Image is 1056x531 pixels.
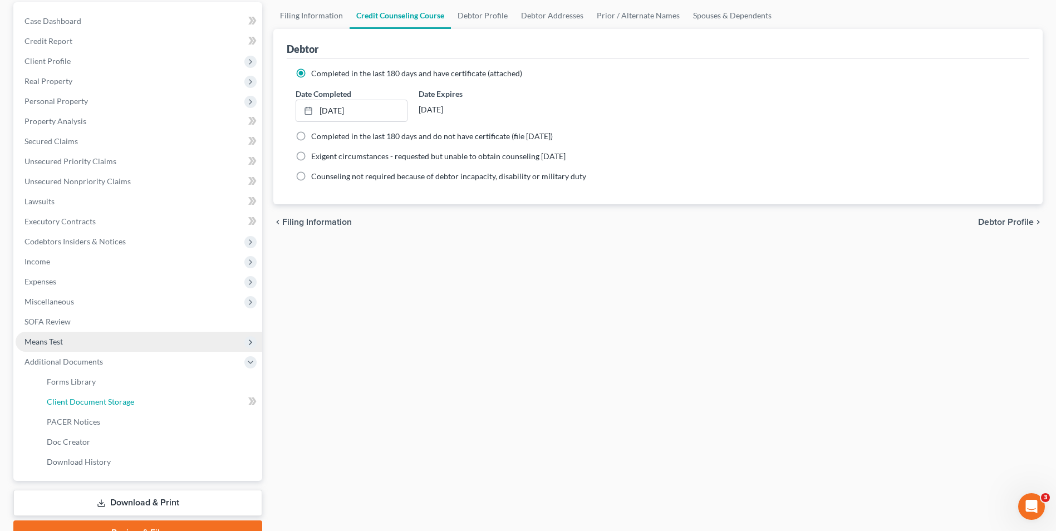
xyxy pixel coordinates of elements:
[24,56,71,66] span: Client Profile
[47,437,90,446] span: Doc Creator
[24,136,78,146] span: Secured Claims
[311,171,586,181] span: Counseling not required because of debtor incapacity, disability or military duty
[38,372,262,392] a: Forms Library
[590,2,686,29] a: Prior / Alternate Names
[24,116,86,126] span: Property Analysis
[24,297,74,306] span: Miscellaneous
[1041,493,1050,502] span: 3
[47,377,96,386] span: Forms Library
[273,2,350,29] a: Filing Information
[419,100,530,120] div: [DATE]
[16,212,262,232] a: Executory Contracts
[419,88,530,100] label: Date Expires
[287,42,318,56] div: Debtor
[350,2,451,29] a: Credit Counseling Course
[24,357,103,366] span: Additional Documents
[38,392,262,412] a: Client Document Storage
[13,490,262,516] a: Download & Print
[978,218,1034,227] span: Debtor Profile
[16,171,262,191] a: Unsecured Nonpriority Claims
[24,76,72,86] span: Real Property
[1018,493,1045,520] iframe: Intercom live chat
[16,11,262,31] a: Case Dashboard
[16,151,262,171] a: Unsecured Priority Claims
[311,131,553,141] span: Completed in the last 180 days and do not have certificate (file [DATE])
[38,452,262,472] a: Download History
[24,277,56,286] span: Expenses
[24,237,126,246] span: Codebtors Insiders & Notices
[451,2,514,29] a: Debtor Profile
[24,257,50,266] span: Income
[273,218,352,227] button: chevron_left Filing Information
[47,397,134,406] span: Client Document Storage
[273,218,282,227] i: chevron_left
[16,312,262,332] a: SOFA Review
[282,218,352,227] span: Filing Information
[16,131,262,151] a: Secured Claims
[514,2,590,29] a: Debtor Addresses
[47,417,100,426] span: PACER Notices
[24,36,72,46] span: Credit Report
[47,457,111,466] span: Download History
[296,88,351,100] label: Date Completed
[24,176,131,186] span: Unsecured Nonpriority Claims
[24,217,96,226] span: Executory Contracts
[1034,218,1043,227] i: chevron_right
[978,218,1043,227] button: Debtor Profile chevron_right
[24,337,63,346] span: Means Test
[311,68,522,78] span: Completed in the last 180 days and have certificate (attached)
[24,156,116,166] span: Unsecured Priority Claims
[16,31,262,51] a: Credit Report
[24,96,88,106] span: Personal Property
[16,111,262,131] a: Property Analysis
[24,16,81,26] span: Case Dashboard
[686,2,778,29] a: Spouses & Dependents
[38,432,262,452] a: Doc Creator
[16,191,262,212] a: Lawsuits
[311,151,566,161] span: Exigent circumstances - requested but unable to obtain counseling [DATE]
[38,412,262,432] a: PACER Notices
[24,317,71,326] span: SOFA Review
[296,100,406,121] a: [DATE]
[24,196,55,206] span: Lawsuits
